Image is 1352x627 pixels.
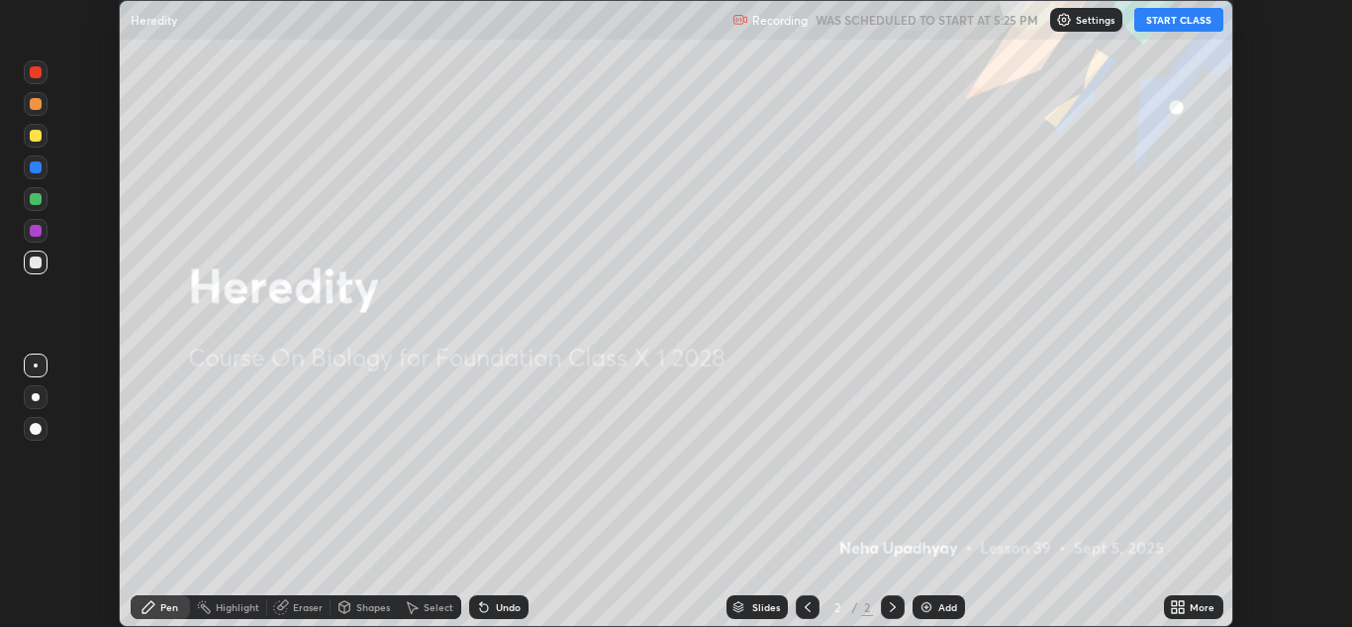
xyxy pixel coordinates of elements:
div: Pen [160,602,178,612]
div: Undo [496,602,521,612]
p: Settings [1076,15,1114,25]
div: Select [424,602,453,612]
img: add-slide-button [918,599,934,615]
div: Shapes [356,602,390,612]
button: START CLASS [1134,8,1223,32]
div: Eraser [293,602,323,612]
div: Highlight [216,602,259,612]
div: More [1190,602,1214,612]
div: 2 [827,601,847,613]
div: 2 [861,598,873,616]
img: class-settings-icons [1056,12,1072,28]
div: Slides [752,602,780,612]
h5: WAS SCHEDULED TO START AT 5:25 PM [816,11,1038,29]
p: Heredity [131,12,177,28]
div: / [851,601,857,613]
img: recording.375f2c34.svg [732,12,748,28]
div: Add [938,602,957,612]
p: Recording [752,13,808,28]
